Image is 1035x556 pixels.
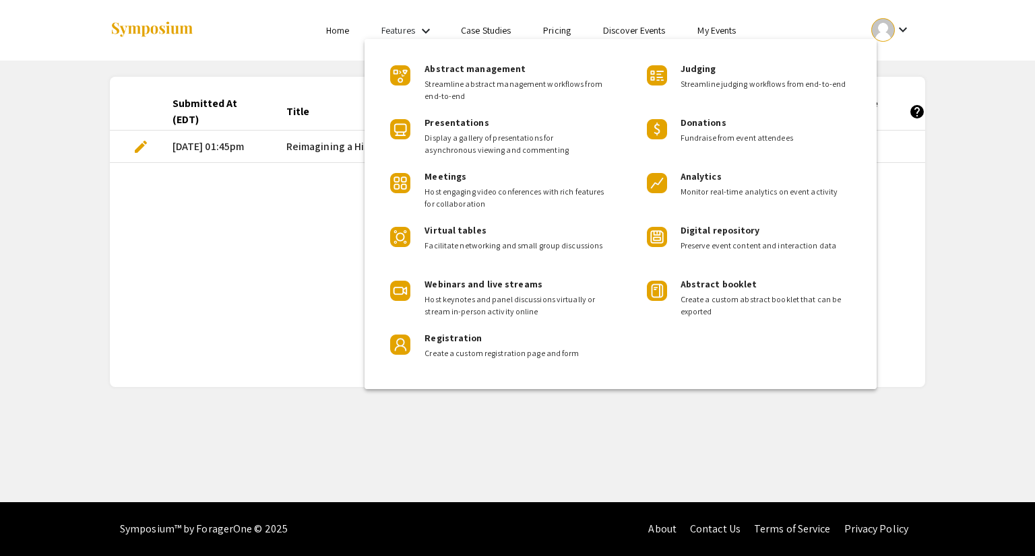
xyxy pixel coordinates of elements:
[425,240,606,252] span: Facilitate networking and small group discussions
[425,186,606,210] span: Host engaging video conferences with rich features for collaboration
[390,65,410,85] img: Product Icon
[425,132,606,156] span: Display a gallery of presentations for asynchronous viewing and commenting
[425,347,606,359] span: Create a custom registration page and form
[425,170,466,182] span: Meetings
[647,119,667,139] img: Product Icon
[681,293,857,318] span: Create a custom abstract booklet that can be exported
[681,240,857,252] span: Preserve event content and interaction data
[390,173,410,193] img: Product Icon
[390,119,410,139] img: Product Icon
[390,281,410,301] img: Product Icon
[681,186,857,198] span: Monitor real-time analytics on event activity
[681,224,760,236] span: Digital repository
[425,293,606,318] span: Host keynotes and panel discussions virtually or stream in-person activity online
[425,116,489,129] span: Presentations
[425,332,482,344] span: Registration
[425,63,526,75] span: Abstract management
[425,278,542,290] span: Webinars and live streams
[681,170,722,182] span: Analytics
[425,224,486,236] span: Virtual tables
[681,78,857,90] span: Streamline judging workflows from end-to-end
[647,173,667,193] img: Product Icon
[681,278,757,290] span: Abstract booklet
[647,227,667,247] img: Product Icon
[647,65,667,85] img: Product Icon
[681,63,716,75] span: Judging
[390,227,410,247] img: Product Icon
[681,116,726,129] span: Donations
[681,132,857,144] span: Fundraise from event attendees
[390,335,410,355] img: Product Icon
[425,78,606,102] span: Streamline abstract management workflows from end-to-end
[647,281,667,301] img: Product Icon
